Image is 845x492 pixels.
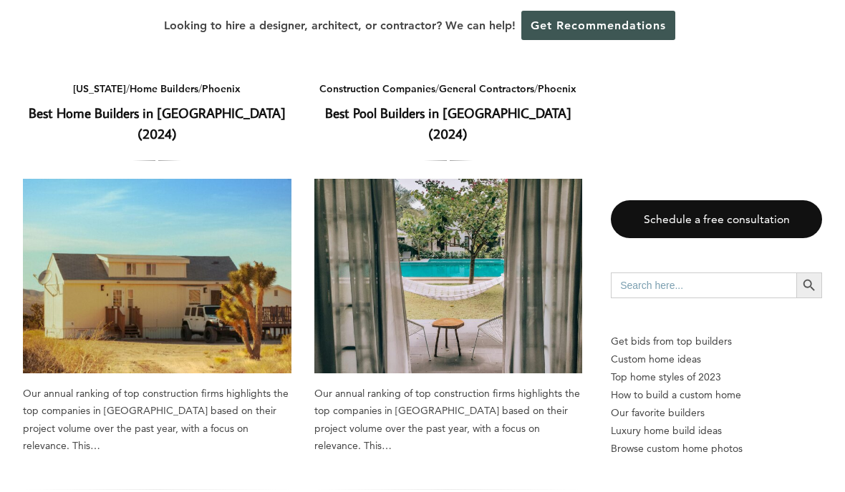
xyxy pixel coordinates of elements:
input: Search here... [611,272,796,298]
svg: Search [801,277,817,293]
a: Luxury home build ideas [611,422,822,440]
div: / / [23,80,291,98]
a: Phoenix [202,82,241,95]
div: Our annual ranking of top construction firms highlights the top companies in [GEOGRAPHIC_DATA] ba... [314,385,583,455]
a: Phoenix [538,82,576,95]
a: Custom home ideas [611,350,822,368]
a: Top home styles of 2023 [611,368,822,386]
p: Get bids from top builders [611,333,822,350]
a: Schedule a free consultation [611,200,822,238]
a: Get Recommendations [521,11,675,40]
a: How to build a custom home [611,386,822,404]
div: / / [314,80,583,98]
a: Best Pool Builders in [GEOGRAPHIC_DATA] (2024) [314,179,583,373]
a: Construction Companies [319,82,435,95]
a: [US_STATE] [73,82,126,95]
a: Best Pool Builders in [GEOGRAPHIC_DATA] (2024) [325,104,571,142]
div: Our annual ranking of top construction firms highlights the top companies in [GEOGRAPHIC_DATA] ba... [23,385,291,455]
a: Home Builders [130,82,198,95]
a: Best Home Builders in [GEOGRAPHIC_DATA] (2024) [29,104,286,142]
a: Our favorite builders [611,404,822,422]
a: Browse custom home photos [611,440,822,458]
a: General Contractors [439,82,534,95]
a: Best Home Builders in [GEOGRAPHIC_DATA] (2024) [23,179,291,373]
